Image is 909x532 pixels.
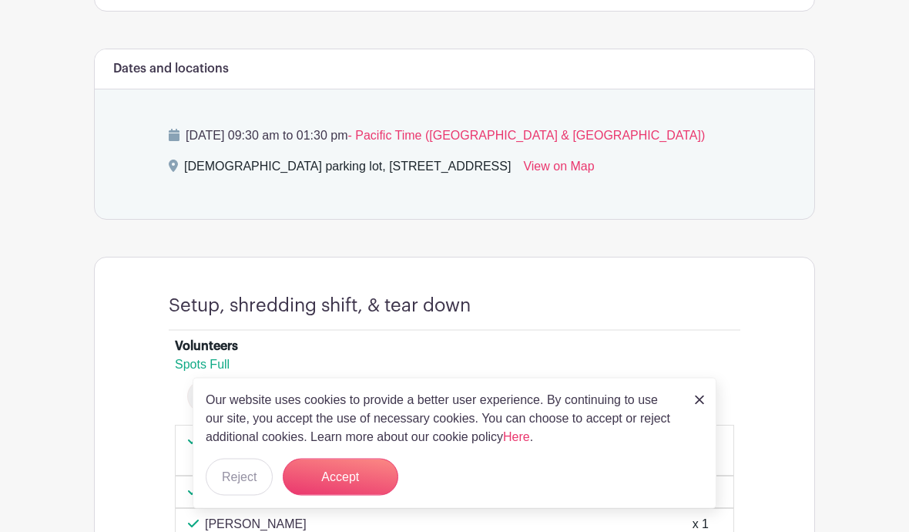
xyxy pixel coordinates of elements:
div: Volunteers [175,338,238,356]
p: [DATE] 09:30 am to 01:30 pm [169,127,740,146]
button: Reject [206,459,273,496]
img: close_button-5f87c8562297e5c2d7936805f587ecaba9071eb48480494691a3f1689db116b3.svg [695,396,704,405]
button: Accept [283,459,398,496]
span: Spots Full [175,359,230,372]
a: Here [503,430,530,443]
a: View on Map [523,158,594,183]
span: - Pacific Time ([GEOGRAPHIC_DATA] & [GEOGRAPHIC_DATA]) [347,130,705,143]
h4: Setup, shredding shift, & tear down [169,295,471,318]
div: [DEMOGRAPHIC_DATA] parking lot, [STREET_ADDRESS] [184,158,511,183]
p: Our website uses cookies to provide a better user experience. By continuing to use our site, you ... [206,391,679,446]
h6: Dates and locations [113,62,229,77]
